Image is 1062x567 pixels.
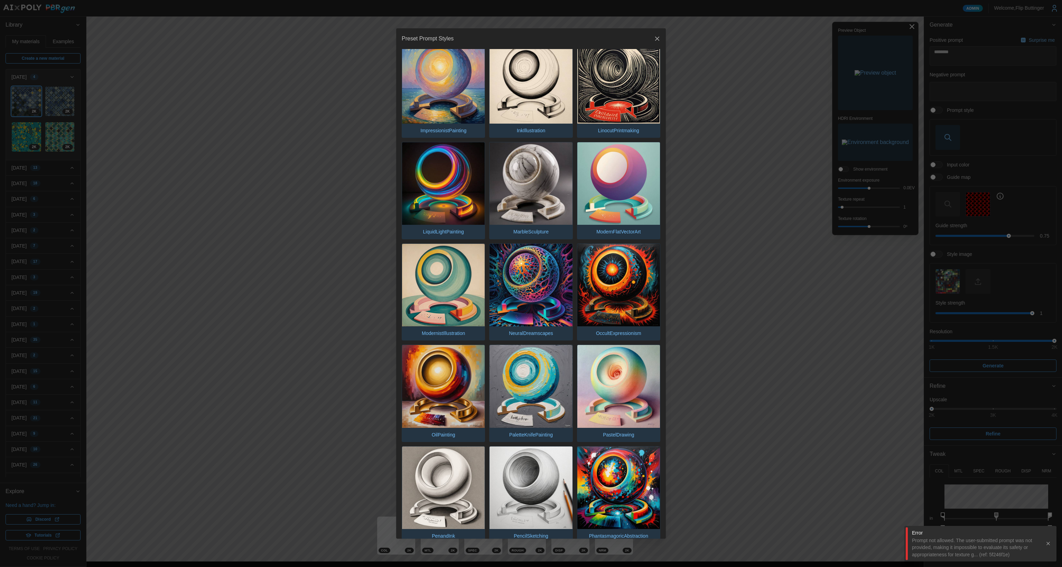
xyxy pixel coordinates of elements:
p: OccultExpressionism [593,326,645,340]
button: InkIllustration.jpgInkIllustration [489,40,572,138]
button: MarbleSculpture.jpgMarbleSculpture [489,142,572,239]
img: PencilSketching.jpg [490,446,572,529]
p: PhantasmagoricAbstraction [586,529,652,543]
img: PastelDrawing.jpg [577,345,660,427]
button: NeuralDreamscapes.jpgNeuralDreamscapes [489,243,572,341]
button: LiquidLightPainting.jpgLiquidLightPainting [402,142,485,239]
button: LinocutPrintmaking.jpgLinocutPrintmaking [577,40,660,138]
p: LinocutPrintmaking [595,124,643,137]
button: OilPainting.jpgOilPainting [402,345,485,442]
img: LinocutPrintmaking.jpg [577,41,660,123]
button: PastelDrawing.jpgPastelDrawing [577,345,660,442]
p: ModernistIllustration [418,326,468,340]
p: PenandInk [428,529,458,543]
img: PenandInk.jpg [402,446,485,529]
p: ImpressionistPainting [417,124,470,137]
p: PastelDrawing [599,428,637,442]
img: OilPainting.jpg [402,345,485,427]
p: LiquidLightPainting [420,225,467,239]
img: MarbleSculpture.jpg [490,142,572,225]
p: PencilSketching [510,529,552,543]
button: OccultExpressionism.jpgOccultExpressionism [577,243,660,341]
img: PaletteKnifePainting.jpg [490,345,572,427]
button: PenandInk.jpgPenandInk [402,446,485,544]
button: PhantasmagoricAbstraction.jpgPhantasmagoricAbstraction [577,446,660,544]
img: ImpressionistPainting.jpg [402,41,485,123]
button: PencilSketching.jpgPencilSketching [489,446,572,544]
p: PaletteKnifePainting [506,428,556,442]
p: OilPainting [428,428,459,442]
button: ModernFlatVectorArt.jpgModernFlatVectorArt [577,142,660,239]
img: LiquidLightPainting.jpg [402,142,485,225]
div: Error [912,529,1040,536]
img: PhantasmagoricAbstraction.jpg [577,446,660,529]
img: InkIllustration.jpg [490,41,572,123]
img: OccultExpressionism.jpg [577,244,660,326]
img: NeuralDreamscapes.jpg [490,244,572,326]
p: NeuralDreamscapes [505,326,557,340]
img: ModernFlatVectorArt.jpg [577,142,660,225]
div: Prompt not allowed. The user-submitted prompt was not provided, making it impossible to evaluate ... [912,537,1040,558]
button: ImpressionistPainting.jpgImpressionistPainting [402,40,485,138]
img: ModernistIllustration.jpg [402,244,485,326]
p: MarbleSculpture [510,225,552,239]
p: ModernFlatVectorArt [593,225,644,239]
button: ModernistIllustration.jpgModernistIllustration [402,243,485,341]
button: PaletteKnifePainting.jpgPaletteKnifePainting [489,345,572,442]
p: InkIllustration [513,124,549,137]
h2: Preset Prompt Styles [402,36,454,41]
